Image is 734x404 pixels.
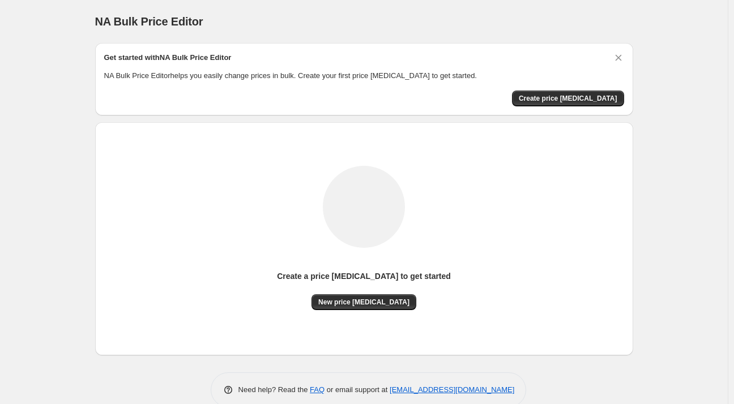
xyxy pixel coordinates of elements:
button: Dismiss card [613,52,624,63]
a: FAQ [310,385,325,394]
p: Create a price [MEDICAL_DATA] to get started [277,270,451,282]
h2: Get started with NA Bulk Price Editor [104,52,232,63]
span: NA Bulk Price Editor [95,15,203,28]
a: [EMAIL_ADDRESS][DOMAIN_NAME] [390,385,514,394]
span: New price [MEDICAL_DATA] [318,298,409,307]
p: NA Bulk Price Editor helps you easily change prices in bulk. Create your first price [MEDICAL_DAT... [104,70,624,81]
button: Create price change job [512,91,624,106]
span: or email support at [325,385,390,394]
span: Need help? Read the [238,385,310,394]
span: Create price [MEDICAL_DATA] [519,94,617,103]
button: New price [MEDICAL_DATA] [311,294,416,310]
